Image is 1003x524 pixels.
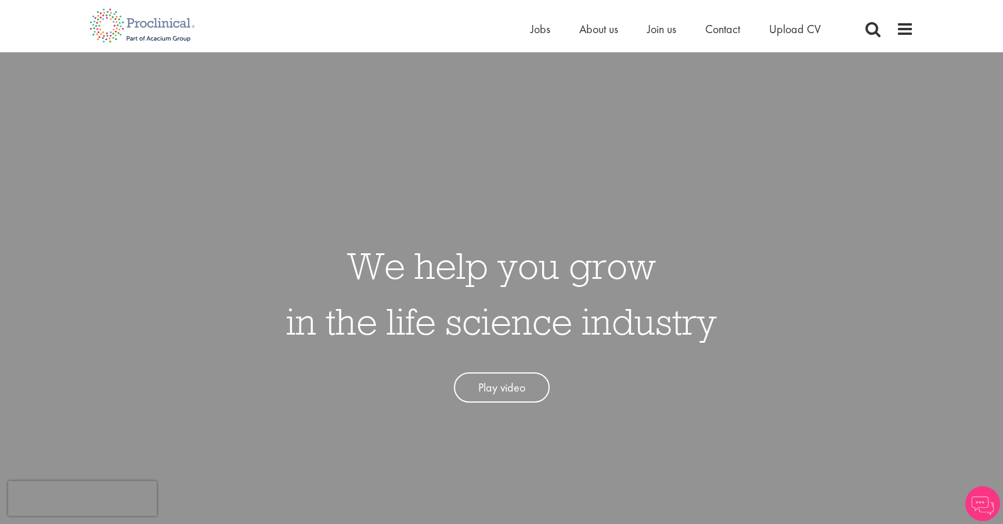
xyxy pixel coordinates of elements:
[705,21,740,37] a: Contact
[579,21,618,37] a: About us
[647,21,676,37] a: Join us
[531,21,550,37] a: Jobs
[286,238,717,349] h1: We help you grow in the life science industry
[769,21,821,37] a: Upload CV
[965,486,1000,521] img: Chatbot
[454,372,550,403] a: Play video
